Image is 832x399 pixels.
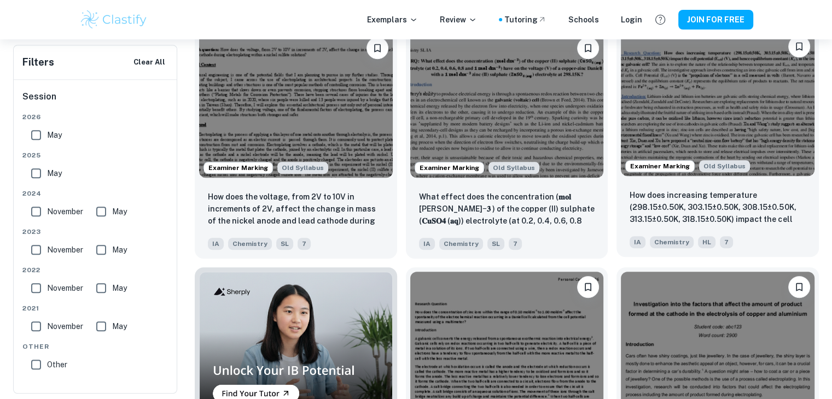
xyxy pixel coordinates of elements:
[204,163,272,173] span: Examiner Marking
[228,238,272,250] span: Chemistry
[298,238,311,250] span: 7
[415,163,484,173] span: Examiner Marking
[630,236,645,248] span: IA
[651,10,670,29] button: Help and Feedback
[22,342,169,351] span: Other
[366,37,388,59] button: Please log in to bookmark exemplars
[47,167,62,179] span: May
[22,90,169,112] h6: Session
[112,244,127,256] span: May
[626,161,694,171] span: Examiner Marking
[488,162,539,174] span: Old Syllabus
[788,276,810,298] button: Please log in to bookmark exemplars
[488,162,539,174] div: Starting from the May 2025 session, the Chemistry IA requirements have changed. It's OK to refer ...
[699,160,750,172] div: Starting from the May 2025 session, the Chemistry IA requirements have changed. It's OK to refer ...
[577,276,599,298] button: Please log in to bookmark exemplars
[621,14,642,26] a: Login
[577,37,599,59] button: Please log in to bookmark exemplars
[208,238,224,250] span: IA
[509,238,522,250] span: 7
[788,36,810,57] button: Please log in to bookmark exemplars
[22,265,169,275] span: 2022
[616,28,819,259] a: Examiner MarkingStarting from the May 2025 session, the Chemistry IA requirements have changed. I...
[410,33,604,178] img: Chemistry IA example thumbnail: What effect does the concentration (𝐦𝐨
[439,238,483,250] span: Chemistry
[112,282,127,294] span: May
[47,320,83,332] span: November
[621,31,814,176] img: Chemistry IA example thumbnail: How does increasing temperature (298.15±
[79,9,149,31] img: Clastify logo
[276,238,293,250] span: SL
[406,28,608,259] a: Examiner MarkingStarting from the May 2025 session, the Chemistry IA requirements have changed. I...
[367,14,418,26] p: Exemplars
[678,10,753,30] button: JOIN FOR FREE
[277,162,328,174] div: Starting from the May 2025 session, the Chemistry IA requirements have changed. It's OK to refer ...
[277,162,328,174] span: Old Syllabus
[112,206,127,218] span: May
[419,191,595,228] p: What effect does the concentration (𝐦𝐨𝐥 𝐝𝐦−𝟑 ) of the copper (II) sulphate (𝐂𝐮𝐒𝐎𝟒 (𝐚𝐪)) electroly...
[22,227,169,237] span: 2023
[419,238,435,250] span: IA
[47,359,67,371] span: Other
[47,282,83,294] span: November
[650,236,694,248] span: Chemistry
[47,129,62,141] span: May
[630,189,806,226] p: How does increasing temperature (298.15±0.50K, 303.15±0.50K, 308.15±0.50K, 313.15±0.50K, 318.15±0...
[22,189,169,198] span: 2024
[440,14,477,26] p: Review
[22,55,54,70] h6: Filters
[504,14,546,26] a: Tutoring
[699,160,750,172] span: Old Syllabus
[698,236,715,248] span: HL
[47,244,83,256] span: November
[487,238,504,250] span: SL
[208,191,384,228] p: How does the voltage, from 2V to 10V in increments of 2V, affect the change in mass of the nickel...
[568,14,599,26] a: Schools
[720,236,733,248] span: 7
[195,28,397,259] a: Examiner MarkingStarting from the May 2025 session, the Chemistry IA requirements have changed. I...
[112,320,127,332] span: May
[22,150,169,160] span: 2025
[131,54,168,71] button: Clear All
[47,206,83,218] span: November
[22,303,169,313] span: 2021
[22,112,169,122] span: 2026
[199,33,393,178] img: Chemistry IA example thumbnail: How does the voltage, from 2V to 10V in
